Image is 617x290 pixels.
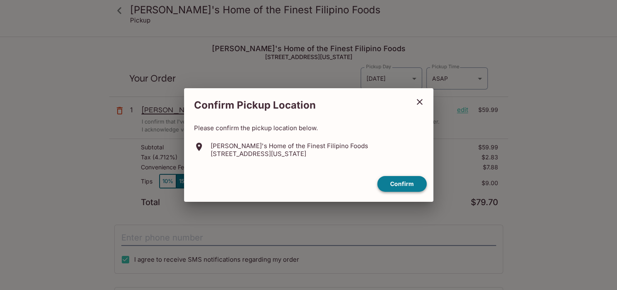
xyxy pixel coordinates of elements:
p: Please confirm the pickup location below. [194,124,423,132]
button: confirm [377,176,427,192]
p: [PERSON_NAME]'s Home of the Finest Filipino Foods [211,142,368,150]
button: close [409,92,430,112]
h2: Confirm Pickup Location [184,95,409,116]
p: [STREET_ADDRESS][US_STATE] [211,150,368,158]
